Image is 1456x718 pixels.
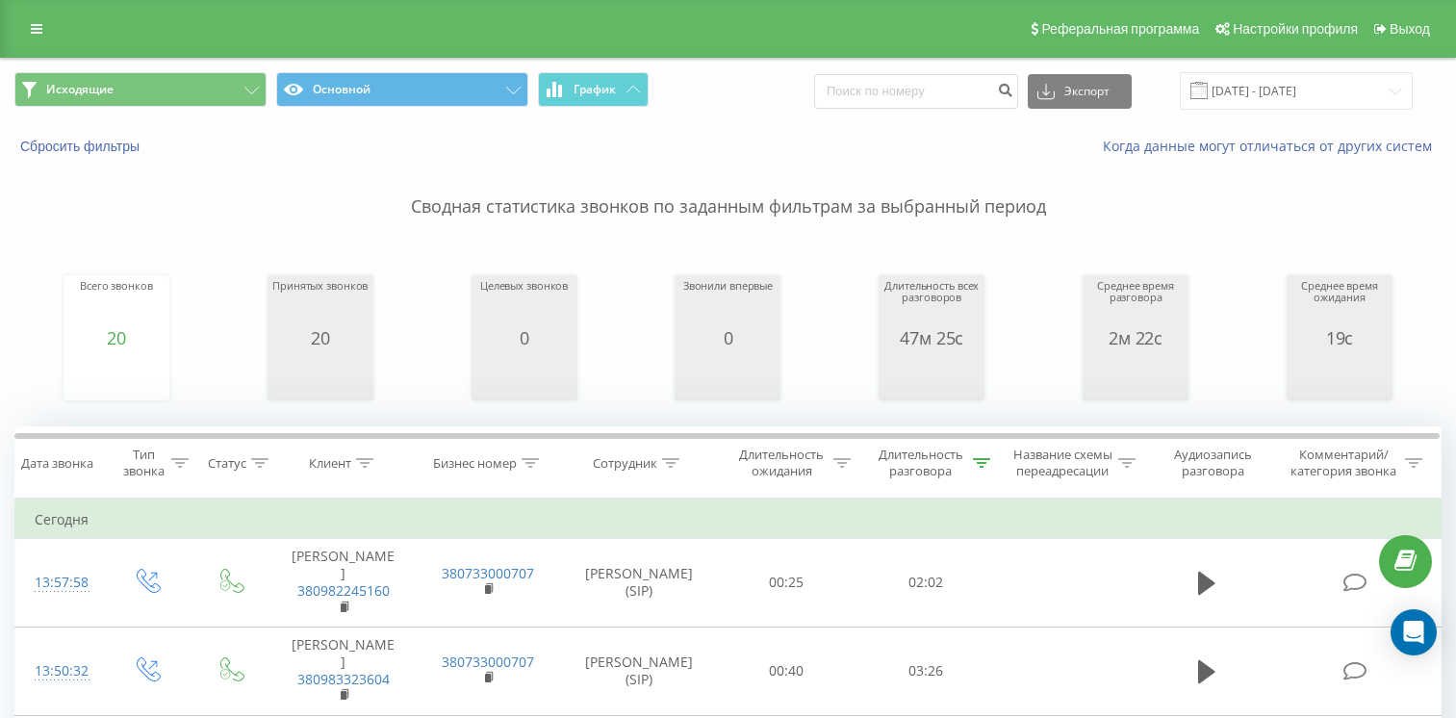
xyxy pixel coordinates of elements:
[814,74,1018,109] input: Поиск по номеру
[80,280,153,328] div: Всего звонков
[1233,21,1358,37] span: Настройки профиля
[35,564,85,602] div: 13:57:58
[442,564,534,582] a: 380733000707
[538,72,649,107] button: График
[574,83,616,96] span: График
[717,539,856,628] td: 00:25
[15,500,1442,539] td: Сегодня
[442,653,534,671] a: 380733000707
[593,455,657,472] div: Сотрудник
[480,280,568,328] div: Целевых звонков
[1028,74,1132,109] button: Экспорт
[561,627,717,715] td: [PERSON_NAME] (SIP)
[272,280,368,328] div: Принятых звонков
[1103,137,1442,155] a: Когда данные могут отличаться от других систем
[1087,280,1184,328] div: Среднее время разговора
[297,670,390,688] a: 380983323604
[46,82,114,97] span: Исходящие
[1391,609,1437,655] div: Open Intercom Messenger
[21,455,93,472] div: Дата звонка
[1288,447,1400,479] div: Комментарий/категория звонка
[683,328,773,347] div: 0
[14,72,267,107] button: Исходящие
[35,653,85,690] div: 13:50:32
[297,581,390,600] a: 380982245160
[1158,447,1269,479] div: Аудиозапись разговора
[856,539,995,628] td: 02:02
[276,72,528,107] button: Основной
[14,156,1442,219] p: Сводная статистика звонков по заданным фильтрам за выбранный период
[683,280,773,328] div: Звонили впервые
[1291,280,1388,328] div: Среднее время ожидания
[14,138,149,155] button: Сбросить фильтры
[717,627,856,715] td: 00:40
[1012,447,1113,479] div: Название схемы переадресации
[1291,328,1388,347] div: 19с
[272,328,368,347] div: 20
[883,328,980,347] div: 47м 25с
[80,328,153,347] div: 20
[480,328,568,347] div: 0
[1041,21,1199,37] span: Реферальная программа
[433,455,517,472] div: Бизнес номер
[309,455,351,472] div: Клиент
[271,627,416,715] td: [PERSON_NAME]
[271,539,416,628] td: [PERSON_NAME]
[1087,328,1184,347] div: 2м 22с
[121,447,166,479] div: Тип звонка
[208,455,246,472] div: Статус
[1390,21,1430,37] span: Выход
[856,627,995,715] td: 03:26
[883,280,980,328] div: Длительность всех разговоров
[561,539,717,628] td: [PERSON_NAME] (SIP)
[873,447,968,479] div: Длительность разговора
[734,447,830,479] div: Длительность ожидания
